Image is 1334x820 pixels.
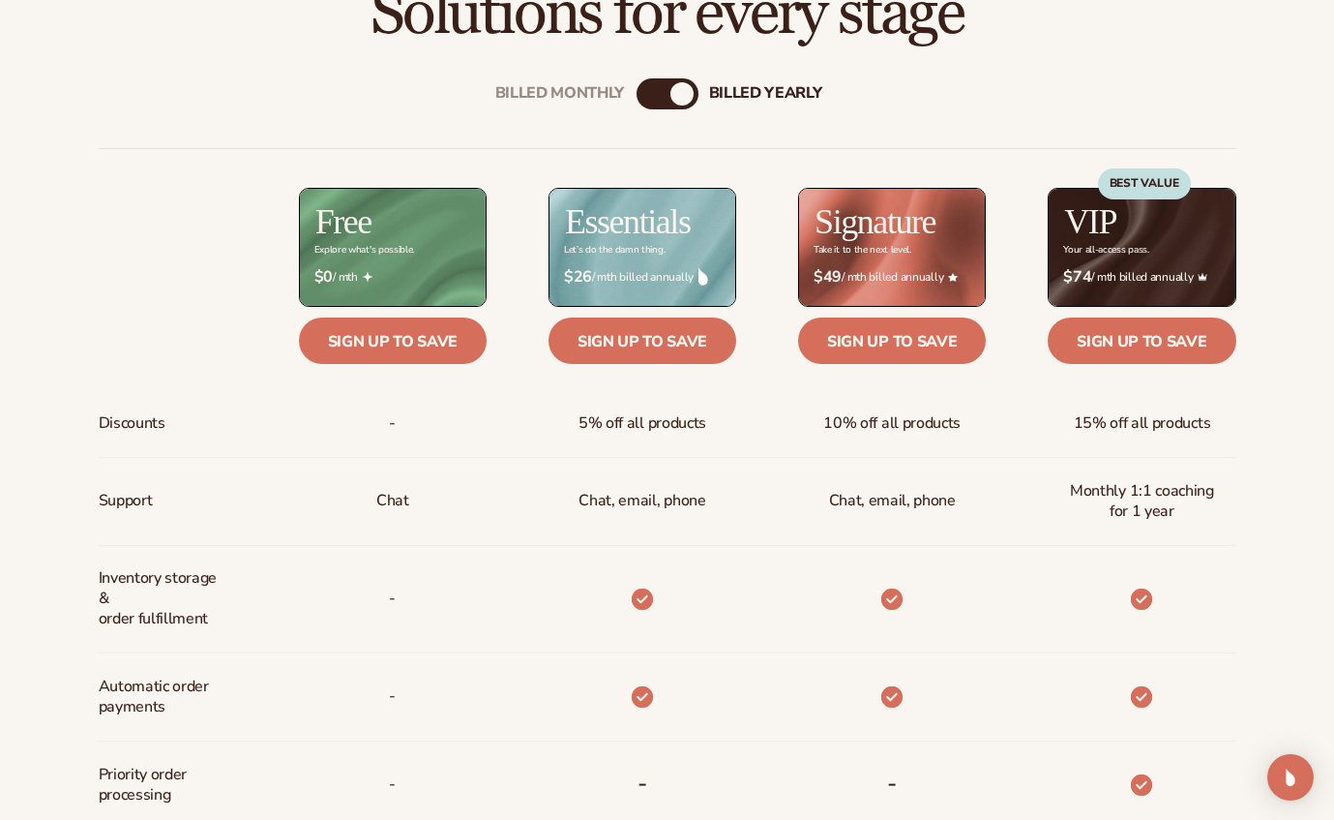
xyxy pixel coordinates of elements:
img: Free_Icon_bb6e7c7e-73f8-44bd-8ed0-223ea0fc522e.png [363,272,372,282]
span: / mth billed annually [814,268,970,287]
a: Sign up to save [548,318,736,364]
span: / mth billed annually [564,268,721,287]
span: Chat, email, phone [829,483,956,519]
div: Open Intercom Messenger [1267,754,1314,801]
p: Chat [376,483,409,519]
div: Let’s do the damn thing. [564,245,665,256]
p: Chat, email, phone [578,483,705,519]
b: - [637,768,647,799]
span: 15% off all products [1074,406,1211,441]
div: Billed Monthly [495,84,625,103]
span: - [389,767,396,803]
img: Essentials_BG_9050f826-5aa9-47d9-a362-757b82c62641.jpg [549,189,735,306]
div: Explore what's possible. [314,245,414,256]
h2: Free [315,204,371,239]
div: billed Yearly [709,84,822,103]
span: 10% off all products [823,406,961,441]
span: 5% off all products [578,406,706,441]
span: Priority order processing [99,757,227,813]
span: Automatic order payments [99,669,227,725]
a: Sign up to save [1048,318,1235,364]
b: - [887,768,897,799]
div: BEST VALUE [1098,168,1191,199]
strong: $0 [314,268,333,287]
span: Support [99,483,153,519]
span: - [389,406,396,441]
img: Signature_BG_eeb718c8-65ac-49e3-a4e5-327c6aa73146.jpg [799,189,985,306]
p: - [389,581,396,617]
div: Take it to the next level. [814,245,911,256]
a: Sign up to save [299,318,487,364]
h2: VIP [1064,204,1116,239]
img: VIP_BG_199964bd-3653-43bc-8a67-789d2d7717b9.jpg [1049,189,1234,306]
img: Crown_2d87c031-1b5a-4345-8312-a4356ddcde98.png [1198,272,1207,282]
span: Discounts [99,406,165,441]
span: / mth [314,268,471,287]
span: Monthly 1:1 coaching for 1 year [1063,473,1220,530]
img: Star_6.png [948,273,958,282]
img: free_bg.png [300,189,486,306]
div: Your all-access pass. [1063,245,1148,256]
span: / mth billed annually [1063,268,1220,287]
h2: Signature [815,204,935,239]
strong: $49 [814,268,842,287]
span: Inventory storage & order fulfillment [99,561,227,636]
strong: $26 [564,268,592,287]
span: - [389,679,396,714]
img: drop.png [698,268,708,286]
strong: $74 [1063,268,1091,287]
a: Sign up to save [798,318,986,364]
h2: Essentials [565,204,691,239]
